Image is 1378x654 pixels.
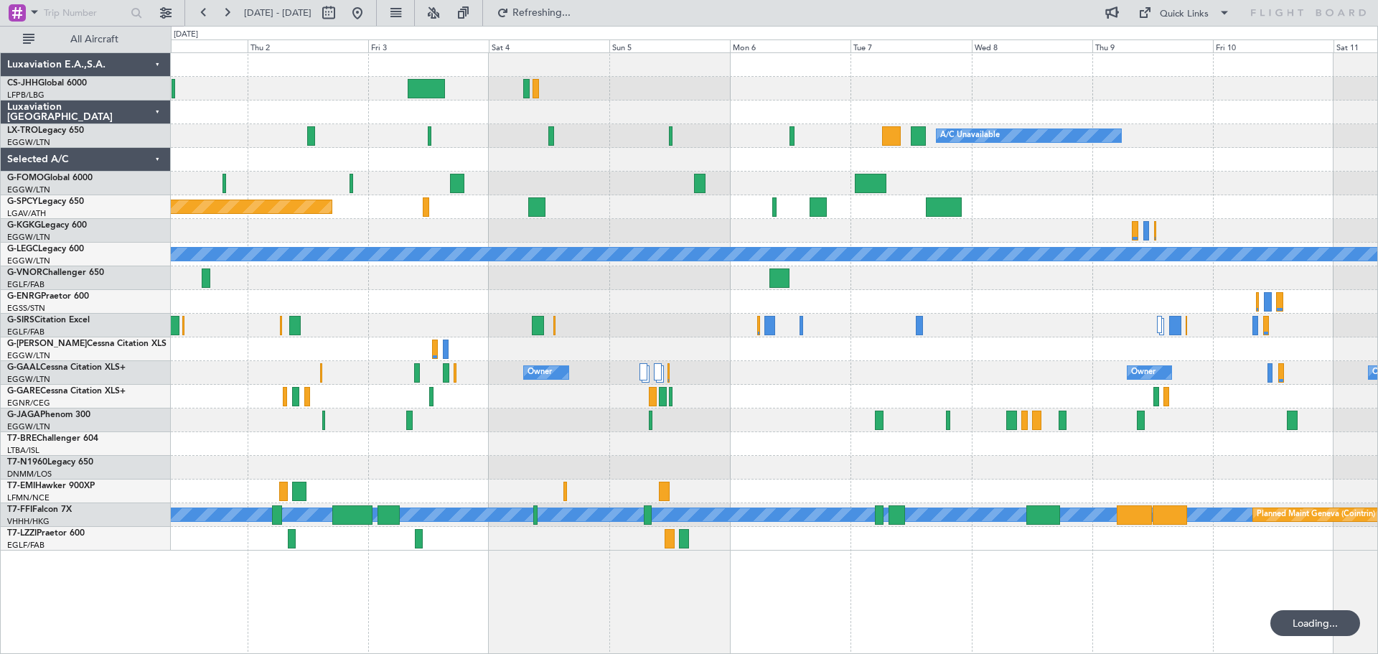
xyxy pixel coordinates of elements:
div: Thu 2 [248,39,368,52]
span: G-SPCY [7,197,38,206]
input: Trip Number [44,2,126,24]
a: LFPB/LBG [7,90,44,101]
a: CS-JHHGlobal 6000 [7,79,87,88]
div: Owner [1131,362,1156,383]
div: Owner [528,362,552,383]
span: T7-N1960 [7,458,47,467]
a: G-SIRSCitation Excel [7,316,90,324]
a: T7-EMIHawker 900XP [7,482,95,490]
span: G-VNOR [7,268,42,277]
a: LX-TROLegacy 650 [7,126,84,135]
span: G-LEGC [7,245,38,253]
a: EGGW/LTN [7,184,50,195]
a: G-GAALCessna Citation XLS+ [7,363,126,372]
button: Quick Links [1131,1,1237,24]
span: T7-EMI [7,482,35,490]
div: Fri 10 [1213,39,1334,52]
a: T7-BREChallenger 604 [7,434,98,443]
a: EGLF/FAB [7,279,44,290]
a: EGGW/LTN [7,421,50,432]
a: EGNR/CEG [7,398,50,408]
span: G-GAAL [7,363,40,372]
div: Wed 8 [972,39,1092,52]
button: Refreshing... [490,1,576,24]
span: G-KGKG [7,221,41,230]
span: T7-LZZI [7,529,37,538]
a: G-SPCYLegacy 650 [7,197,84,206]
a: EGLF/FAB [7,327,44,337]
a: G-JAGAPhenom 300 [7,411,90,419]
span: [DATE] - [DATE] [244,6,311,19]
a: LFMN/NCE [7,492,50,503]
span: G-JAGA [7,411,40,419]
a: EGGW/LTN [7,137,50,148]
a: LTBA/ISL [7,445,39,456]
div: Tue 7 [850,39,971,52]
a: EGLF/FAB [7,540,44,551]
a: G-[PERSON_NAME]Cessna Citation XLS [7,340,167,348]
a: G-VNORChallenger 650 [7,268,104,277]
div: Mon 6 [730,39,850,52]
span: T7-BRE [7,434,37,443]
span: CS-JHH [7,79,38,88]
a: DNMM/LOS [7,469,52,480]
a: EGGW/LTN [7,350,50,361]
span: G-[PERSON_NAME] [7,340,87,348]
a: T7-LZZIPraetor 600 [7,529,85,538]
div: Sun 5 [609,39,730,52]
span: G-GARE [7,387,40,396]
a: LGAV/ATH [7,208,46,219]
span: All Aircraft [37,34,151,45]
div: Wed 1 [127,39,248,52]
span: G-FOMO [7,174,44,182]
div: Sat 4 [489,39,609,52]
button: All Aircraft [16,28,156,51]
span: G-ENRG [7,292,41,301]
a: T7-FFIFalcon 7X [7,505,72,514]
div: [DATE] [174,29,198,41]
a: EGSS/STN [7,303,45,314]
a: G-FOMOGlobal 6000 [7,174,93,182]
div: Quick Links [1160,7,1209,22]
div: Thu 9 [1092,39,1213,52]
div: Loading... [1270,610,1360,636]
div: Fri 3 [368,39,489,52]
span: G-SIRS [7,316,34,324]
span: T7-FFI [7,505,32,514]
div: A/C Unavailable [940,125,1000,146]
a: G-GARECessna Citation XLS+ [7,387,126,396]
a: G-LEGCLegacy 600 [7,245,84,253]
a: G-ENRGPraetor 600 [7,292,89,301]
a: EGGW/LTN [7,232,50,243]
a: G-KGKGLegacy 600 [7,221,87,230]
div: Planned Maint Geneva (Cointrin) [1257,504,1375,525]
a: EGGW/LTN [7,374,50,385]
a: EGGW/LTN [7,256,50,266]
a: VHHH/HKG [7,516,50,527]
a: T7-N1960Legacy 650 [7,458,93,467]
span: LX-TRO [7,126,38,135]
span: Refreshing... [512,8,572,18]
